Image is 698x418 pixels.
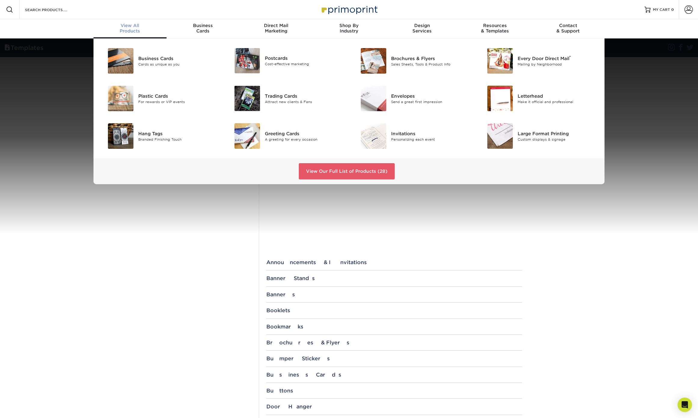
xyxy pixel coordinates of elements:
div: Cards as unique as you [138,62,218,67]
span: MY CART [653,7,670,12]
div: Bookmarks [266,324,522,330]
a: Every Door Direct Mail Every Door Direct Mail® Mailing by Neighborhood [480,46,598,76]
img: Greeting Cards [234,123,260,149]
input: SEARCH PRODUCTS..... [24,6,83,13]
div: Cards [167,23,240,34]
div: Banner Stands [266,275,522,281]
span: Business [167,23,240,28]
a: DesignServices [385,19,458,38]
div: Attract new clients & Fans [265,99,344,104]
span: 0 [671,8,674,12]
div: Mailing by Neighborhood [518,62,597,67]
div: Marketing [240,23,313,34]
div: Hang Tags [138,130,218,137]
img: Invitations [361,123,386,149]
div: Banners [266,291,522,297]
a: Trading Cards Trading Cards Attract new clients & Fans [227,83,345,114]
div: & Support [531,23,605,34]
span: Contact [531,23,605,28]
span: Resources [458,23,531,28]
span: Design [385,23,458,28]
div: For rewards or VIP events [138,99,218,104]
a: Invitations Invitations Personalizing each event [354,121,471,151]
div: & Templates [458,23,531,34]
div: Sales Sheets, Tools & Product Info [391,62,471,67]
div: Make it official and professional [518,99,597,104]
a: Shop ByIndustry [313,19,386,38]
div: Branded Finishing Touch [138,137,218,142]
img: Trading Cards [234,86,260,111]
div: Envelopes [391,93,471,99]
div: Booklets [266,307,522,313]
img: Plastic Cards [108,86,133,111]
div: Every Door Direct Mail [518,55,597,62]
div: Letterhead [518,93,597,99]
a: Brochures & Flyers Brochures & Flyers Sales Sheets, Tools & Product Info [354,46,471,76]
img: Every Door Direct Mail [487,48,513,74]
a: Postcards Postcards Cost-effective marketing [227,46,345,76]
div: Products [93,23,167,34]
a: Large Format Printing Large Format Printing Custom displays & signage [480,121,598,151]
div: Door Hanger [266,404,522,410]
img: Envelopes [361,86,386,111]
img: Hang Tags [108,123,133,149]
div: Buttons [266,388,522,394]
a: Greeting Cards Greeting Cards A greeting for every occasion [227,121,345,151]
div: Large Format Printing [518,130,597,137]
div: Bumper Stickers [266,355,522,362]
iframe: Google Customer Reviews [2,400,51,416]
div: Trading Cards [265,93,344,99]
img: Letterhead [487,86,513,111]
div: Send a great first impression [391,99,471,104]
div: Brochures & Flyers [266,340,522,346]
img: Business Cards [108,48,133,74]
a: Letterhead Letterhead Make it official and professional [480,83,598,114]
a: Resources& Templates [458,19,531,38]
div: Business Cards [266,372,522,378]
div: Industry [313,23,386,34]
img: Brochures & Flyers [361,48,386,74]
a: Business Cards Business Cards Cards as unique as you [101,46,218,76]
div: Invitations [391,130,471,137]
div: Open Intercom Messenger [678,398,692,412]
div: Personalizing each event [391,137,471,142]
div: Brochures & Flyers [391,55,471,62]
div: Cost-effective marketing [265,62,344,67]
div: Announcements & Invitations [266,259,522,265]
a: Hang Tags Hang Tags Branded Finishing Touch [101,121,218,151]
a: BusinessCards [167,19,240,38]
div: Services [385,23,458,34]
div: Postcards [265,55,344,62]
img: Primoprint [319,3,379,16]
a: Plastic Cards Plastic Cards For rewards or VIP events [101,83,218,114]
div: Business Cards [138,55,218,62]
div: Plastic Cards [138,93,218,99]
img: Large Format Printing [487,123,513,149]
span: Shop By [313,23,386,28]
div: Custom displays & signage [518,137,597,142]
span: Direct Mail [240,23,313,28]
div: A greeting for every occasion [265,137,344,142]
a: Envelopes Envelopes Send a great first impression [354,83,471,114]
a: View Our Full List of Products (28) [299,163,395,179]
span: View All [93,23,167,28]
img: Postcards [234,48,260,73]
a: View AllProducts [93,19,167,38]
sup: ® [569,55,571,59]
a: Contact& Support [531,19,605,38]
div: Greeting Cards [265,130,344,137]
a: Direct MailMarketing [240,19,313,38]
